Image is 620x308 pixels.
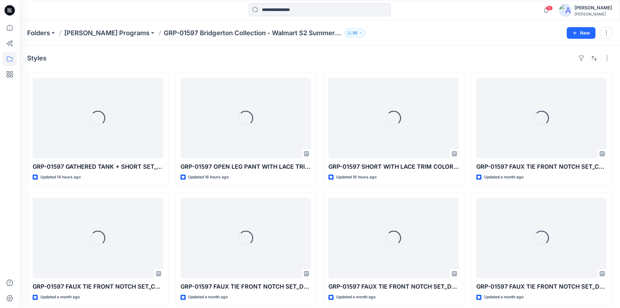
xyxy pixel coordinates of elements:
p: Updated a month ago [336,294,376,301]
p: GRP-01597 FAUX TIE FRONT NOTCH SET_DEV_REV3 [476,282,607,291]
p: GRP-01597 OPEN LEG PANT WITH LACE TRIM COLORWAY REV3 [181,162,311,171]
a: [PERSON_NAME] Programs [64,28,150,37]
img: avatar [559,4,572,17]
p: GRP-01597 GATHERED TANK + SHORT SET_ COLORWAY REV3 [33,162,163,171]
h4: Styles [27,54,46,62]
button: New [567,27,595,39]
p: GRP-01597 Bridgerton Collection - Walmart S2 Summer 2026 [164,28,342,37]
p: GRP-01597 FAUX TIE FRONT NOTCH SET_DEV_REV4 [328,282,459,291]
p: GRP-01597 SHORT WITH LACE TRIM COLORWAY REV4 [328,162,459,171]
button: 50 [345,28,366,37]
p: Updated a month ago [484,294,523,301]
p: Updated 16 hours ago [188,174,229,181]
div: [PERSON_NAME] [574,12,612,16]
p: 50 [353,29,357,37]
p: Updated 14 hours ago [40,174,81,181]
p: Updated a month ago [484,174,523,181]
p: Updated 16 hours ago [336,174,377,181]
span: 10 [546,5,553,11]
p: GRP-01597 FAUX TIE FRONT NOTCH SET_COLORWAY_REV6 [476,162,607,171]
p: GRP-01597 FAUX TIE FRONT NOTCH SET_COLORWAY_REV5 [33,282,163,291]
a: Folders [27,28,50,37]
p: Updated a month ago [188,294,228,301]
p: Updated a month ago [40,294,80,301]
p: GRP-01597 FAUX TIE FRONT NOTCH SET_DEV_REV5 [181,282,311,291]
div: [PERSON_NAME] [574,4,612,12]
